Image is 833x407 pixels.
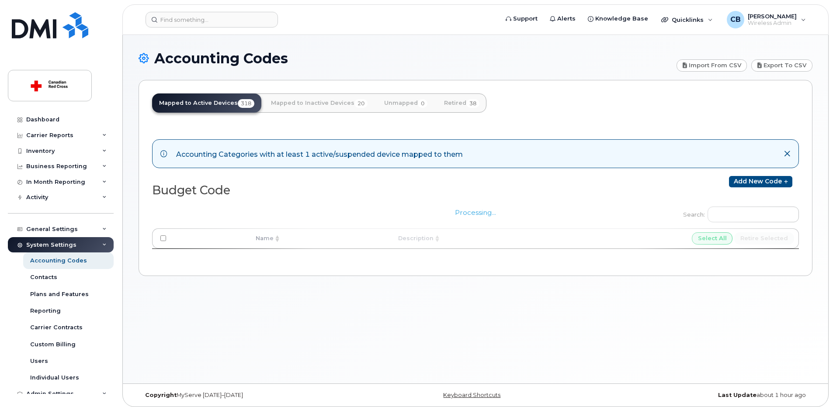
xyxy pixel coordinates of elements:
[751,59,812,72] a: Export to CSV
[152,93,261,113] a: Mapped to Active Devices
[677,59,747,72] a: Import from CSV
[145,392,177,398] strong: Copyright
[718,392,757,398] strong: Last Update
[418,99,427,108] span: 0
[152,184,469,197] h2: Budget Code
[139,51,672,66] h1: Accounting Codes
[443,392,500,398] a: Keyboard Shortcuts
[238,99,254,108] span: 318
[437,93,486,113] a: Retired
[264,93,375,113] a: Mapped to Inactive Devices
[588,392,812,399] div: about 1 hour ago
[354,99,368,108] span: 20
[729,176,792,187] a: Add new code
[139,392,363,399] div: MyServe [DATE]–[DATE]
[377,93,434,113] a: Unmapped
[176,148,463,160] div: Accounting Categories with at least 1 active/suspended device mapped to them
[466,99,479,108] span: 38
[152,199,799,261] div: Processing...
